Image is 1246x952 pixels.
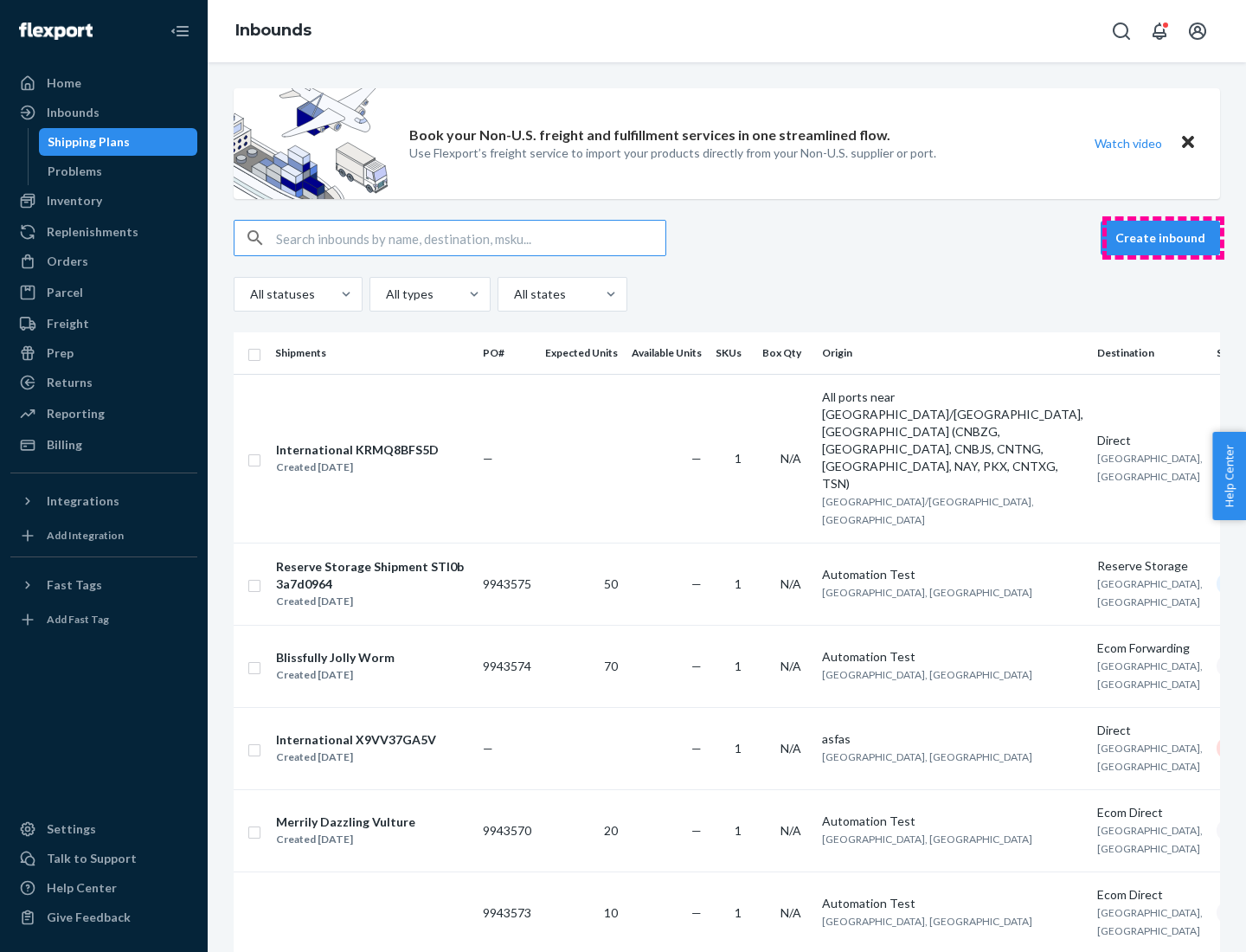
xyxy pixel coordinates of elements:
[604,659,618,673] span: 70
[10,248,197,275] a: Orders
[248,286,250,303] input: All statuses
[735,576,742,591] span: 1
[735,659,742,673] span: 1
[1097,886,1203,904] div: Ecom Direct
[512,286,514,303] input: All states
[625,332,709,374] th: Available Units
[48,163,102,180] div: Problems
[822,895,1083,912] div: Automation Test
[10,522,197,550] a: Add Integration
[276,593,468,610] div: Created [DATE]
[780,659,801,673] span: N/A
[735,451,742,466] span: 1
[384,286,386,303] input: All types
[10,99,197,126] a: Inbounds
[276,666,395,684] div: Created [DATE]
[822,648,1083,666] div: Automation Test
[709,332,755,374] th: SKUs
[222,6,325,56] ol: breadcrumbs
[276,814,415,831] div: Merrily Dazzling Vulture
[276,221,665,255] input: Search inbounds by name, destination, msku...
[822,389,1083,492] div: All ports near [GEOGRAPHIC_DATA]/[GEOGRAPHIC_DATA], [GEOGRAPHIC_DATA] (CNBZG, [GEOGRAPHIC_DATA], ...
[1101,221,1220,255] button: Create inbound
[691,823,702,838] span: —
[47,528,124,543] div: Add Integration
[39,158,198,185] a: Problems
[19,23,93,40] img: Flexport logo
[483,451,493,466] span: —
[780,823,801,838] span: N/A
[822,668,1032,681] span: [GEOGRAPHIC_DATA], [GEOGRAPHIC_DATA]
[276,441,439,459] div: International KRMQ8BFS5D
[409,145,936,162] p: Use Flexport’s freight service to import your products directly from your Non-U.S. supplier or port.
[1097,452,1203,483] span: [GEOGRAPHIC_DATA], [GEOGRAPHIC_DATA]
[10,339,197,367] a: Prep
[1097,742,1203,773] span: [GEOGRAPHIC_DATA], [GEOGRAPHIC_DATA]
[10,187,197,215] a: Inventory
[476,789,538,872] td: 9943570
[691,905,702,920] span: —
[47,315,89,332] div: Freight
[604,823,618,838] span: 20
[1097,722,1203,739] div: Direct
[1097,640,1203,657] div: Ecom Forwarding
[483,741,493,756] span: —
[822,813,1083,830] div: Automation Test
[39,128,198,156] a: Shipping Plans
[691,576,702,591] span: —
[10,279,197,306] a: Parcel
[1097,804,1203,821] div: Ecom Direct
[276,459,439,476] div: Created [DATE]
[780,741,801,756] span: N/A
[47,576,102,594] div: Fast Tags
[10,845,197,872] a: Talk to Support
[822,495,1034,526] span: [GEOGRAPHIC_DATA]/[GEOGRAPHIC_DATA], [GEOGRAPHIC_DATA]
[409,125,890,145] p: Book your Non-U.S. freight and fulfillment services in one streamlined flow.
[755,332,815,374] th: Box Qty
[10,571,197,599] button: Fast Tags
[276,831,415,848] div: Created [DATE]
[276,731,436,749] div: International X9VV37GA5V
[47,284,83,301] div: Parcel
[1083,131,1173,156] button: Watch video
[1142,14,1177,48] button: Open notifications
[815,332,1090,374] th: Origin
[1212,432,1246,520] button: Help Center
[822,586,1032,599] span: [GEOGRAPHIC_DATA], [GEOGRAPHIC_DATA]
[10,310,197,338] a: Freight
[822,730,1083,748] div: asfas
[691,741,702,756] span: —
[47,374,93,391] div: Returns
[47,436,82,453] div: Billing
[1097,659,1203,691] span: [GEOGRAPHIC_DATA], [GEOGRAPHIC_DATA]
[47,192,102,209] div: Inventory
[10,606,197,634] a: Add Fast Tag
[163,14,197,48] button: Close Navigation
[10,431,197,459] a: Billing
[47,405,105,422] div: Reporting
[822,566,1083,583] div: Automation Test
[47,850,137,867] div: Talk to Support
[10,400,197,428] a: Reporting
[476,332,538,374] th: PO#
[235,21,311,40] a: Inbounds
[10,904,197,931] button: Give Feedback
[1177,131,1199,156] button: Close
[1090,332,1210,374] th: Destination
[47,74,81,92] div: Home
[822,750,1032,763] span: [GEOGRAPHIC_DATA], [GEOGRAPHIC_DATA]
[48,133,130,151] div: Shipping Plans
[822,915,1032,928] span: [GEOGRAPHIC_DATA], [GEOGRAPHIC_DATA]
[780,576,801,591] span: N/A
[10,487,197,515] button: Integrations
[47,104,100,121] div: Inbounds
[735,741,742,756] span: 1
[276,749,436,766] div: Created [DATE]
[47,223,138,241] div: Replenishments
[1097,557,1203,575] div: Reserve Storage
[604,576,618,591] span: 50
[604,905,618,920] span: 10
[10,369,197,396] a: Returns
[780,905,801,920] span: N/A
